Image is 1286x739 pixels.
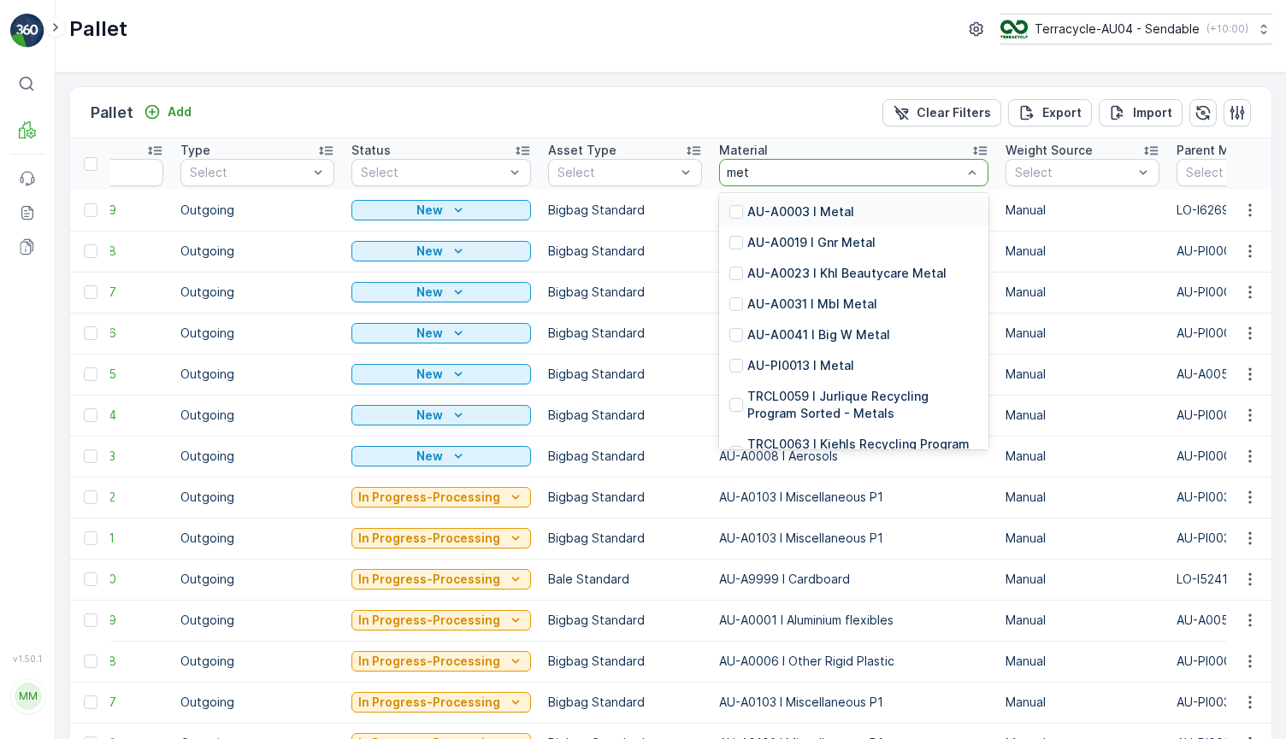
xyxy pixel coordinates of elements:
[180,448,334,465] p: Outgoing
[747,265,947,282] p: AU-A0023 I Khl Beautycare Metal
[180,407,334,424] p: Outgoing
[358,530,500,547] p: In Progress-Processing
[190,164,308,181] p: Select
[548,202,702,219] p: Bigbag Standard
[548,325,702,342] p: Bigbag Standard
[548,284,702,301] p: Bigbag Standard
[180,284,334,301] p: Outgoing
[416,202,443,219] p: New
[351,364,531,384] button: New
[548,571,702,588] p: Bale Standard
[84,285,97,299] div: Toggle Row Selected
[84,449,97,463] div: Toggle Row Selected
[180,489,334,506] p: Outgoing
[351,446,531,466] button: New
[882,99,1001,126] button: Clear Filters
[416,407,443,424] p: New
[180,571,334,588] p: Outgoing
[719,530,988,547] p: AU-A0103 I Miscellaneous P1
[180,243,334,260] p: Outgoing
[416,243,443,260] p: New
[91,101,133,125] p: Pallet
[10,654,44,664] span: v 1.50.1
[548,694,702,711] p: Bigbag Standard
[84,695,97,709] div: Toggle Row Selected
[416,448,443,465] p: New
[168,103,192,120] p: Add
[747,436,978,470] p: TRCL0063 I Kiehls Recycling Program Sorted - Metals
[557,164,675,181] p: Select
[1206,22,1248,36] p: ( +10:00 )
[548,142,616,159] p: Asset Type
[1006,694,1159,711] p: Manual
[84,490,97,504] div: Toggle Row Selected
[180,530,334,547] p: Outgoing
[548,448,702,465] p: Bigbag Standard
[180,142,210,159] p: Type
[1006,653,1159,670] p: Manual
[180,694,334,711] p: Outgoing
[548,243,702,260] p: Bigbag Standard
[1177,142,1274,159] p: Parent Materials
[10,14,44,48] img: logo
[10,667,44,725] button: MM
[358,489,500,506] p: In Progress-Processing
[84,531,97,545] div: Toggle Row Selected
[15,683,42,710] div: MM
[1006,489,1159,506] p: Manual
[1006,284,1159,301] p: Manual
[351,528,531,548] button: In Progress-Processing
[1035,21,1200,38] p: Terracycle-AU04 - Sendable
[180,612,334,629] p: Outgoing
[917,104,991,121] p: Clear Filters
[747,357,854,374] p: AU-PI0013 I Metal
[137,102,198,122] button: Add
[747,326,890,343] p: AU-A0041 I Big W Metal
[1006,612,1159,629] p: Manual
[84,326,97,340] div: Toggle Row Selected
[351,610,531,630] button: In Progress-Processing
[69,15,127,43] p: Pallet
[416,366,443,383] p: New
[84,203,97,217] div: Toggle Row Selected
[361,164,504,181] p: Select
[747,296,877,313] p: AU-A0031 I Mbl Metal
[351,282,531,302] button: New
[548,653,702,670] p: Bigbag Standard
[548,612,702,629] p: Bigbag Standard
[1006,407,1159,424] p: Manual
[1006,530,1159,547] p: Manual
[351,241,531,261] button: New
[358,612,500,629] p: In Progress-Processing
[1006,202,1159,219] p: Manual
[719,612,988,629] p: AU-A0001 I Aluminium flexibles
[719,142,768,159] p: Material
[1006,448,1159,465] p: Manual
[719,489,988,506] p: AU-A0103 I Miscellaneous P1
[548,530,702,547] p: Bigbag Standard
[358,653,500,670] p: In Progress-Processing
[1042,104,1082,121] p: Export
[1133,104,1172,121] p: Import
[84,408,97,422] div: Toggle Row Selected
[84,654,97,668] div: Toggle Row Selected
[180,366,334,383] p: Outgoing
[1006,366,1159,383] p: Manual
[84,572,97,586] div: Toggle Row Selected
[351,487,531,507] button: In Progress-Processing
[351,692,531,713] button: In Progress-Processing
[1006,142,1093,159] p: Weight Source
[1006,325,1159,342] p: Manual
[1000,20,1028,38] img: terracycle_logo.png
[1006,571,1159,588] p: Manual
[84,613,97,627] div: Toggle Row Selected
[1015,164,1133,181] p: Select
[1006,243,1159,260] p: Manual
[548,489,702,506] p: Bigbag Standard
[747,388,978,422] p: TRCL0059 I Jurlique Recycling Program Sorted - Metals
[180,202,334,219] p: Outgoing
[548,366,702,383] p: Bigbag Standard
[719,448,988,465] p: AU-A0008 I Aerosols
[416,284,443,301] p: New
[351,405,531,425] button: New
